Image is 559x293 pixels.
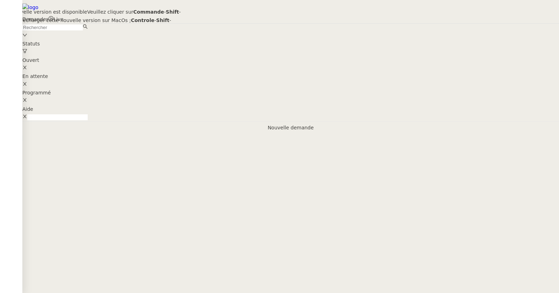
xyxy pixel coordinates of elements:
[22,89,559,103] nz-select-item: Programmé
[22,72,559,80] div: En attente
[22,24,83,30] input: Rechercher
[22,32,559,56] div: Statuts
[268,124,314,132] a: Nouvelle demande
[22,56,559,71] nz-select-item: Ouvert
[22,105,559,113] div: Aide
[22,105,559,120] nz-select-item: Aide
[22,72,559,87] nz-select-item: En attente
[22,89,559,97] div: Programmé
[22,56,559,64] div: Ouvert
